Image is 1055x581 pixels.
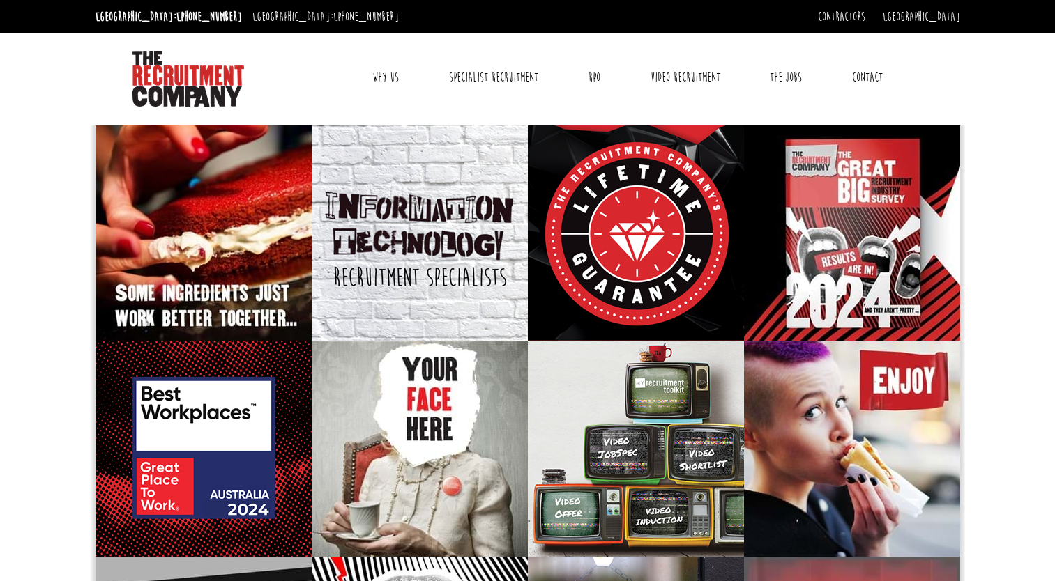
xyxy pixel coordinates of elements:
[640,60,731,95] a: Video Recruitment
[249,6,402,28] li: [GEOGRAPHIC_DATA]:
[92,6,245,28] li: [GEOGRAPHIC_DATA]:
[333,9,399,24] a: [PHONE_NUMBER]
[842,60,893,95] a: Contact
[818,9,865,24] a: Contractors
[176,9,242,24] a: [PHONE_NUMBER]
[883,9,960,24] a: [GEOGRAPHIC_DATA]
[439,60,549,95] a: Specialist Recruitment
[759,60,812,95] a: The Jobs
[578,60,611,95] a: RPO
[362,60,409,95] a: Why Us
[132,51,244,107] img: The Recruitment Company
